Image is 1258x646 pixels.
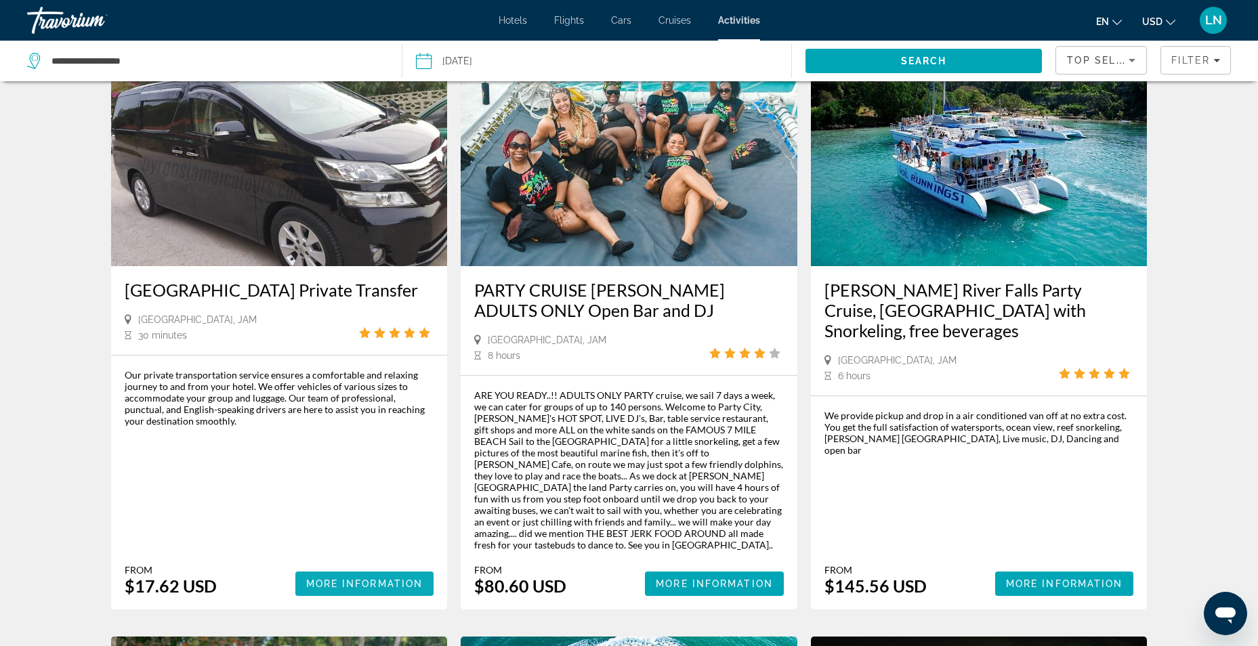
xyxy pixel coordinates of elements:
[27,3,163,38] a: Travorium
[138,314,257,325] span: [GEOGRAPHIC_DATA], JAM
[1205,14,1222,27] span: LN
[416,41,791,81] button: [DATE]Date: Oct 21, 2025
[461,49,797,266] img: PARTY CRUISE MARGARITAVILLE Negril ADULTS ONLY Open Bar and DJ
[1204,592,1247,635] iframe: Button to launch messaging window
[1006,578,1123,589] span: More Information
[1142,12,1175,31] button: Change currency
[838,370,871,381] span: 6 hours
[901,56,947,66] span: Search
[125,564,217,576] div: From
[1096,16,1109,27] span: en
[1142,16,1162,27] span: USD
[805,49,1043,73] button: Search
[50,51,381,71] input: Search destination
[611,15,631,26] a: Cars
[474,280,784,320] a: PARTY CRUISE [PERSON_NAME] ADULTS ONLY Open Bar and DJ
[1096,12,1122,31] button: Change language
[474,564,566,576] div: From
[824,280,1134,341] a: [PERSON_NAME] River Falls Party Cruise, [GEOGRAPHIC_DATA] with Snorkeling, free beverages
[1196,6,1231,35] button: User Menu
[499,15,527,26] a: Hotels
[125,369,434,427] div: Our private transportation service ensures a comfortable and relaxing journey to and from your ho...
[111,49,448,266] img: Montego Bay Hotels Airport Private Transfer
[1171,55,1210,66] span: Filter
[1067,52,1135,68] mat-select: Sort by
[1067,55,1144,66] span: Top Sellers
[824,564,927,576] div: From
[138,330,187,341] span: 30 minutes
[295,572,434,596] button: More Information
[645,572,784,596] button: More Information
[125,280,434,300] a: [GEOGRAPHIC_DATA] Private Transfer
[838,355,957,366] span: [GEOGRAPHIC_DATA], JAM
[306,578,423,589] span: More Information
[474,576,566,596] div: $80.60 USD
[656,578,773,589] span: More Information
[474,389,784,551] div: ARE YOU READY..!! ADULTS ONLY PARTY cruise, we sail 7 days a week, we can cater for groups of up ...
[1160,46,1231,74] button: Filters
[824,410,1134,456] div: We provide pickup and drop in a air conditioned van off at no extra cost. You get the full satisf...
[811,49,1148,266] img: Dunn's River Falls Party Cruise, Blue Hole with Snorkeling, free beverages
[824,576,927,596] div: $145.56 USD
[125,576,217,596] div: $17.62 USD
[554,15,584,26] a: Flights
[718,15,760,26] a: Activities
[488,350,520,361] span: 8 hours
[488,335,606,345] span: [GEOGRAPHIC_DATA], JAM
[995,572,1134,596] button: More Information
[658,15,691,26] a: Cruises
